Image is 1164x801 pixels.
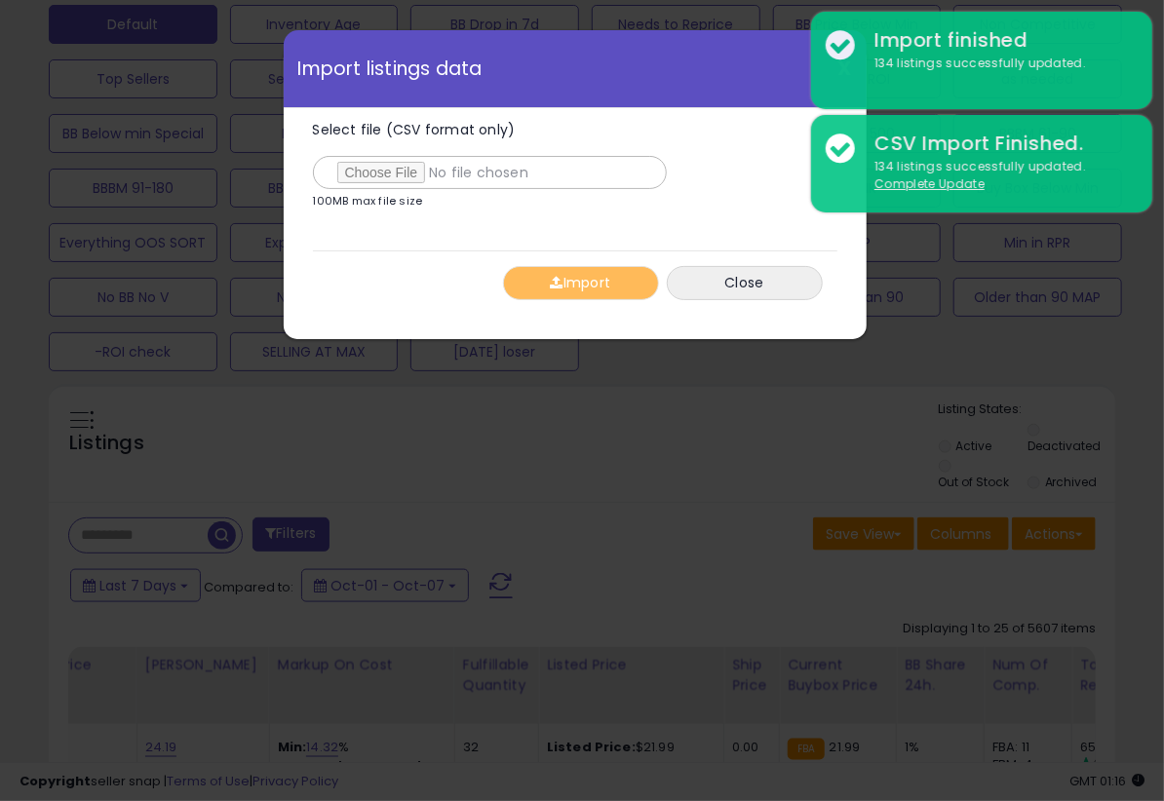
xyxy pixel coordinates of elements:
button: Close [667,266,823,300]
div: Import finished [860,26,1138,55]
p: 100MB max file size [313,196,423,207]
span: Select file (CSV format only) [313,120,516,139]
div: 134 listings successfully updated. [860,55,1138,73]
button: Import [503,266,659,300]
span: Import listings data [298,59,483,78]
div: 134 listings successfully updated. [860,158,1138,194]
u: Complete Update [874,175,985,192]
div: CSV Import Finished. [860,130,1138,158]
